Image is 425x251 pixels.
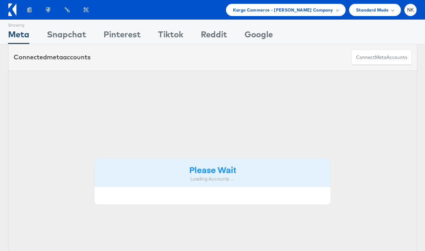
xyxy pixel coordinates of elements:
[8,20,29,28] div: Showing
[356,6,389,14] span: Standard Mode
[352,50,412,65] button: ConnectmetaAccounts
[407,8,414,12] span: NK
[201,28,227,44] div: Reddit
[104,28,141,44] div: Pinterest
[245,28,273,44] div: Google
[189,164,236,175] strong: Please Wait
[100,176,326,182] div: Loading Accounts ....
[47,28,86,44] div: Snapchat
[158,28,183,44] div: Tiktok
[8,28,29,44] div: Meta
[375,54,387,61] span: meta
[233,6,333,14] span: Kargo Commerce - [PERSON_NAME] Company
[47,53,63,61] span: meta
[14,53,91,62] div: Connected accounts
